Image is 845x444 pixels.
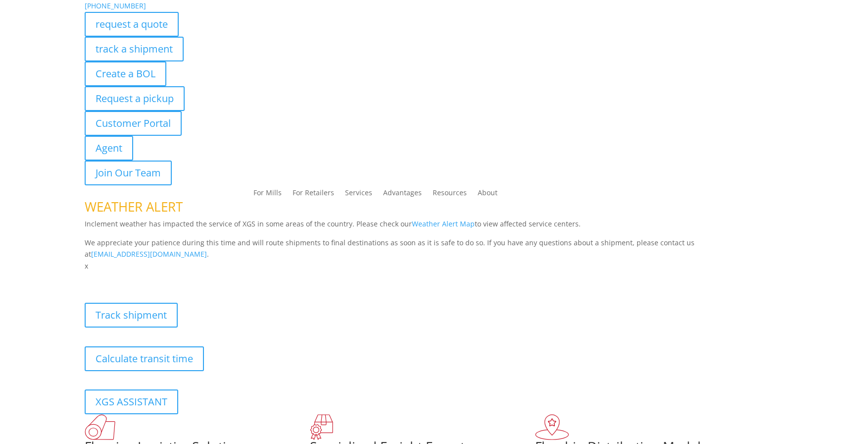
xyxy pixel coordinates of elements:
a: Services [345,189,372,200]
a: XGS ASSISTANT [85,389,178,414]
a: Resources [433,189,467,200]
a: Create a BOL [85,61,166,86]
a: Weather Alert Map [412,219,475,228]
a: For Retailers [293,189,334,200]
img: xgs-icon-flagship-distribution-model-red [535,414,569,440]
a: Join Our Team [85,161,172,185]
a: Advantages [383,189,422,200]
a: About [478,189,497,200]
a: [EMAIL_ADDRESS][DOMAIN_NAME] [91,249,207,259]
p: We appreciate your patience during this time and will route shipments to final destinations as so... [85,237,761,261]
p: Inclement weather has impacted the service of XGS in some areas of the country. Please check our ... [85,218,761,237]
a: Request a pickup [85,86,185,111]
a: track a shipment [85,37,184,61]
a: [PHONE_NUMBER] [85,1,146,10]
span: WEATHER ALERT [85,198,183,216]
img: xgs-icon-total-supply-chain-intelligence-red [85,414,115,440]
a: For Mills [253,189,282,200]
a: Agent [85,136,133,161]
a: Track shipment [85,303,178,328]
a: request a quote [85,12,179,37]
p: x [85,260,761,272]
a: Customer Portal [85,111,182,136]
b: Visibility, transparency, and control for your entire supply chain. [85,274,305,283]
a: Calculate transit time [85,346,204,371]
img: xgs-icon-focused-on-flooring-red [310,414,333,440]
